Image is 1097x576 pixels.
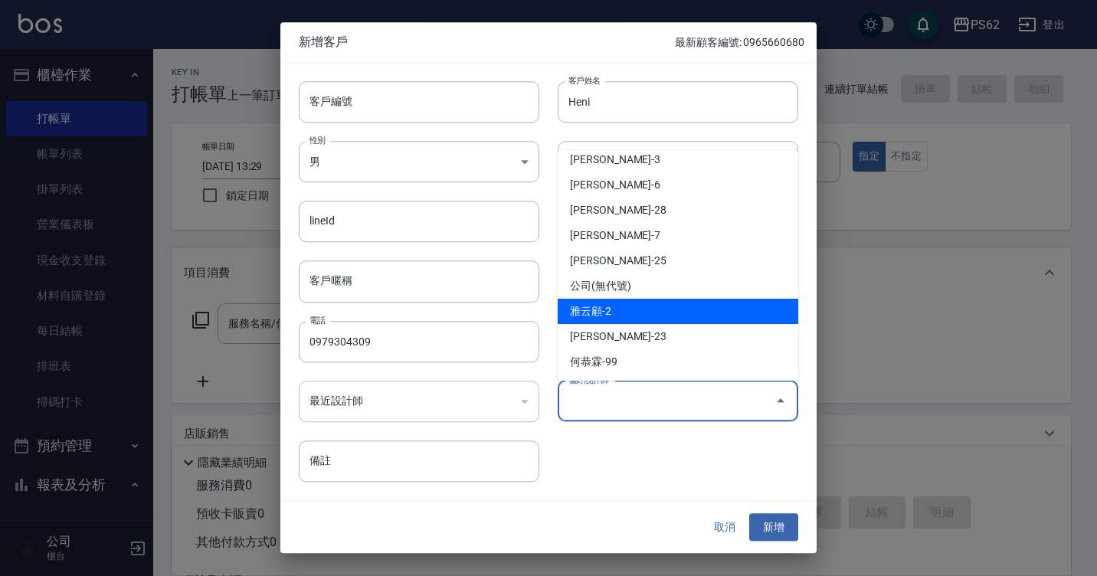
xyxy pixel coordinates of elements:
label: 電話 [309,314,326,326]
button: 取消 [700,513,749,542]
li: [PERSON_NAME]-23 [558,324,798,349]
label: 客戶姓名 [568,74,601,86]
li: 雅云顧-2 [558,299,798,324]
li: [PERSON_NAME]-7 [558,223,798,248]
li: [PERSON_NAME]-6 [558,172,798,198]
span: 新增客戶 [299,34,675,50]
button: 新增 [749,513,798,542]
label: 偏好設計師 [568,374,608,385]
li: [PERSON_NAME]-28 [558,198,798,223]
div: 男 [299,141,539,182]
li: [PERSON_NAME]-25 [558,248,798,273]
li: 公司(無代號) [558,273,798,299]
li: 何恭霖-99 [558,349,798,375]
label: 性別 [309,134,326,146]
li: [PERSON_NAME]-3 [558,147,798,172]
p: 最新顧客編號: 0965660680 [675,34,804,51]
button: Close [768,389,793,414]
